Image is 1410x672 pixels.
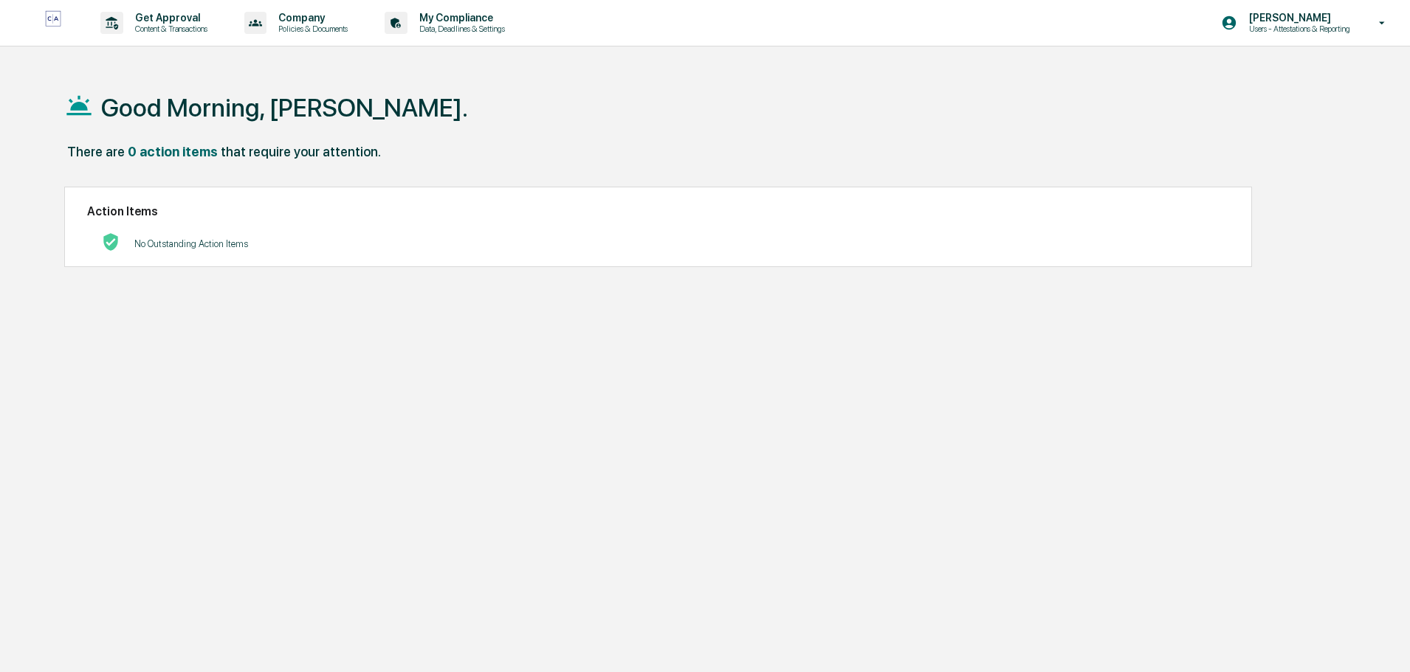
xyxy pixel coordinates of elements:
p: My Compliance [407,12,512,24]
img: logo [35,10,71,35]
p: Get Approval [123,12,215,24]
p: [PERSON_NAME] [1237,12,1358,24]
p: No Outstanding Action Items [134,238,248,249]
img: No Actions logo [102,233,120,251]
h1: Good Morning, [PERSON_NAME]. [101,93,468,122]
p: Content & Transactions [123,24,215,34]
div: that require your attention. [221,144,381,159]
p: Policies & Documents [266,24,355,34]
div: 0 action items [128,144,218,159]
p: Company [266,12,355,24]
h2: Action Items [87,204,1229,218]
p: Users - Attestations & Reporting [1237,24,1358,34]
p: Data, Deadlines & Settings [407,24,512,34]
div: There are [67,144,125,159]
